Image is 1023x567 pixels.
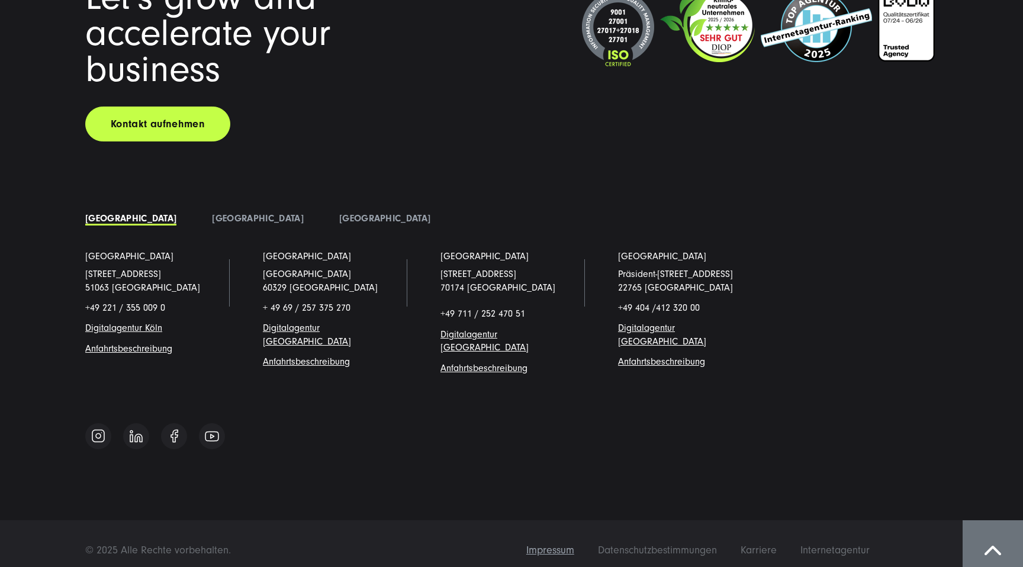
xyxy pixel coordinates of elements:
[263,269,351,279] span: [GEOGRAPHIC_DATA]
[440,329,529,353] a: Digitalagentur [GEOGRAPHIC_DATA]
[85,544,231,556] span: © 2025 Alle Rechte vorbehalten.
[85,343,172,354] a: Anfahrtsbeschreibung
[130,430,143,443] img: Follow us on Linkedin
[598,544,717,556] span: Datenschutzbestimmungen
[263,250,351,263] a: [GEOGRAPHIC_DATA]
[85,323,157,333] a: Digitalagentur Köl
[618,302,700,313] span: +49 404 /
[440,269,516,279] a: [STREET_ADDRESS]
[85,107,230,141] a: Kontakt aufnehmen
[440,308,525,319] span: +49 711 / 252 470 51
[263,356,350,367] span: g
[440,363,527,373] a: Anfahrtsbeschreibung
[212,213,303,224] a: [GEOGRAPHIC_DATA]
[91,429,105,443] img: Follow us on Instagram
[741,544,777,556] span: Karriere
[800,544,870,556] span: Internetagentur
[526,544,574,556] span: Impressum
[263,282,378,293] a: 60329 [GEOGRAPHIC_DATA]
[263,302,350,313] span: + 49 69 / 257 375 270
[440,250,529,263] a: [GEOGRAPHIC_DATA]
[618,323,706,346] a: Digitalagentur [GEOGRAPHIC_DATA]
[618,268,760,294] p: Präsident-[STREET_ADDRESS] 22765 [GEOGRAPHIC_DATA]
[205,431,219,442] img: Follow us on Youtube
[85,282,200,293] a: 51063 [GEOGRAPHIC_DATA]
[339,213,430,224] a: [GEOGRAPHIC_DATA]
[263,323,351,346] a: Digitalagentur [GEOGRAPHIC_DATA]
[618,356,705,367] a: Anfahrtsbeschreibung
[85,250,173,263] a: [GEOGRAPHIC_DATA]
[85,269,161,279] a: [STREET_ADDRESS]
[85,213,176,224] a: [GEOGRAPHIC_DATA]
[170,429,178,443] img: Follow us on Facebook
[85,301,227,314] p: +49 221 / 355 009 0
[263,356,345,367] a: Anfahrtsbeschreibun
[656,302,700,313] span: 412 320 00
[157,323,162,333] a: n
[440,282,555,293] a: 70174 [GEOGRAPHIC_DATA]
[618,250,706,263] a: [GEOGRAPHIC_DATA]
